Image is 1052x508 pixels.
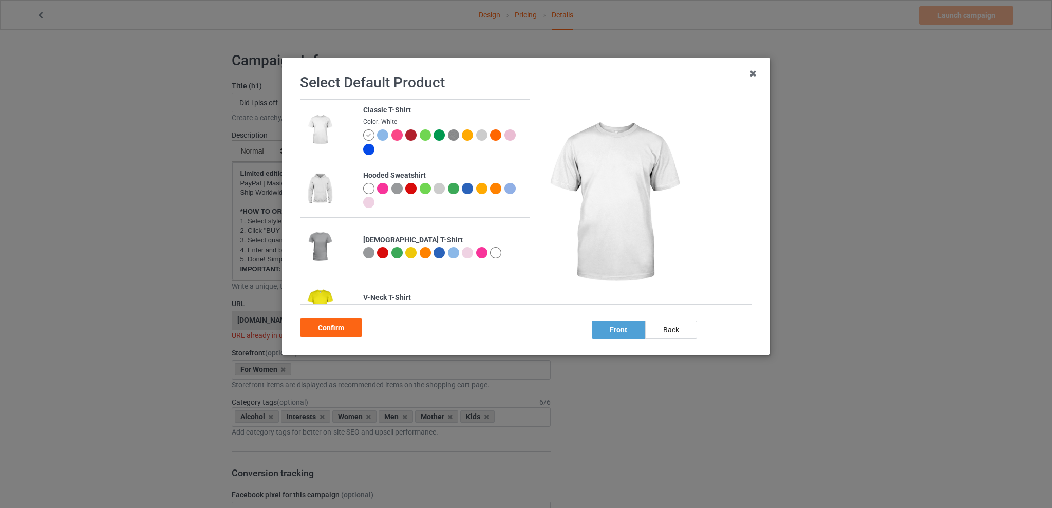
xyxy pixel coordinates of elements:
img: heather_texture.png [448,129,459,141]
div: back [645,321,697,339]
div: Color: White [363,118,524,126]
div: [DEMOGRAPHIC_DATA] T-Shirt [363,235,524,246]
div: V-Neck T-Shirt [363,293,524,303]
div: Confirm [300,318,362,337]
div: Hooded Sweatshirt [363,171,524,181]
h1: Select Default Product [300,73,752,92]
div: Classic T-Shirt [363,105,524,116]
div: front [592,321,645,339]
